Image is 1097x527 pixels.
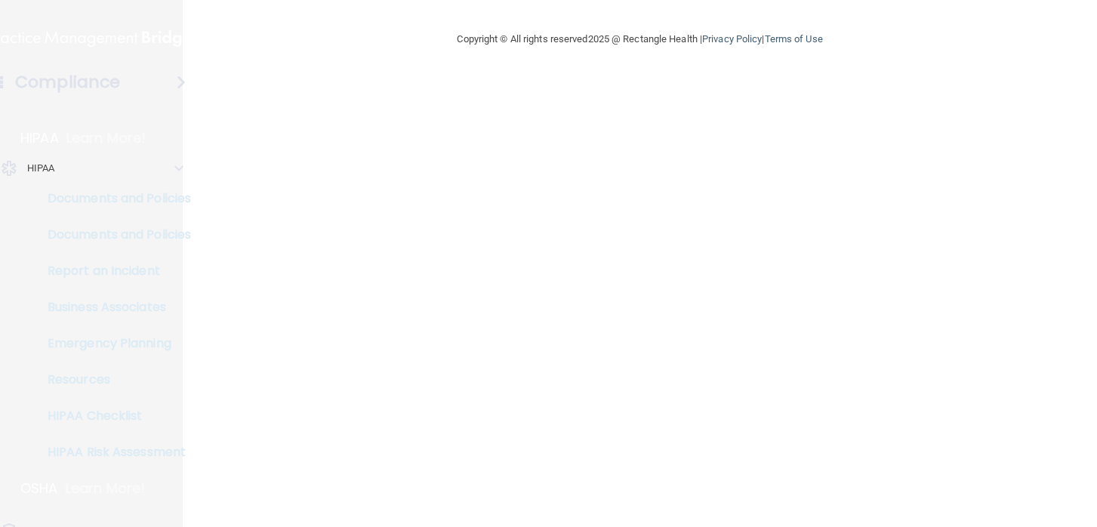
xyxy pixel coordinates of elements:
[66,479,146,498] p: Learn More!
[702,33,762,45] a: Privacy Policy
[10,191,216,206] p: Documents and Policies
[765,33,823,45] a: Terms of Use
[27,159,55,177] p: HIPAA
[365,15,916,63] div: Copyright © All rights reserved 2025 @ Rectangle Health | |
[10,372,216,387] p: Resources
[15,72,120,93] h4: Compliance
[10,227,216,242] p: Documents and Policies
[10,263,216,279] p: Report an Incident
[10,408,216,424] p: HIPAA Checklist
[10,300,216,315] p: Business Associates
[66,129,146,147] p: Learn More!
[10,336,216,351] p: Emergency Planning
[20,479,58,498] p: OSHA
[10,445,216,460] p: HIPAA Risk Assessment
[20,129,59,147] p: HIPAA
